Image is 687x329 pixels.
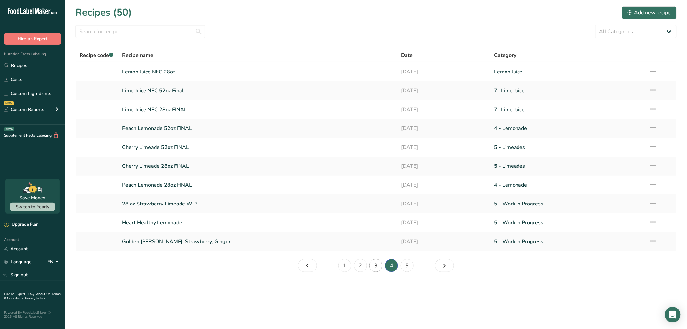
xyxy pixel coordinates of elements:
a: Page 3. [298,259,317,272]
div: BETA [4,127,14,131]
a: [DATE] [401,65,487,79]
a: [DATE] [401,122,487,135]
button: Switch to Yearly [10,203,55,211]
a: Lemon Juice NFC 28oz [122,65,393,79]
a: [DATE] [401,235,487,248]
a: 4 - Lemonade [494,178,642,192]
a: Golden [PERSON_NAME], Strawberry, Ginger [122,235,393,248]
a: [DATE] [401,197,487,211]
a: [DATE] [401,216,487,230]
span: Recipe name [122,51,153,59]
div: Powered By FoodLabelMaker © 2025 All Rights Reserved [4,311,61,319]
div: Save Money [20,194,45,201]
a: 5 - Limeades [494,159,642,173]
button: Hire an Expert [4,33,61,45]
div: EN [47,258,61,266]
a: Page 5. [401,259,414,272]
a: Heart Healthy Lemonade [122,216,393,230]
div: NEW [4,101,14,105]
span: Switch to Yearly [16,204,49,210]
a: Peach Lemonade 28oz FINAL [122,178,393,192]
a: 5 - Work in Progress [494,235,642,248]
span: Recipe code [80,52,113,59]
a: Peach Lemonade 52oz FINAL [122,122,393,135]
input: Search for recipe [75,25,205,38]
a: Lemon Juice [494,65,642,79]
a: 5 - Work in Progress [494,216,642,230]
a: 7- Lime Juice [494,103,642,116]
a: Cherry Limeade 52oz FINAL [122,140,393,154]
a: Lime Juice NFC 28oz FINAL [122,103,393,116]
a: [DATE] [401,103,487,116]
div: Upgrade Plan [4,221,38,228]
a: FAQ . [28,292,36,296]
a: [DATE] [401,84,487,98]
a: Privacy Policy [25,296,45,301]
div: Add new recipe [628,9,671,17]
a: [DATE] [401,140,487,154]
a: [DATE] [401,159,487,173]
a: [DATE] [401,178,487,192]
a: Lime Juice NFC 52oz Final [122,84,393,98]
div: Custom Reports [4,106,44,113]
h1: Recipes (50) [75,5,132,20]
a: Page 1. [338,259,351,272]
a: About Us . [36,292,52,296]
a: Page 5. [435,259,454,272]
a: Language [4,256,31,268]
a: Page 2. [354,259,367,272]
a: Hire an Expert . [4,292,27,296]
a: Cherry Limeade 28oz FINAL [122,159,393,173]
a: Page 3. [369,259,382,272]
button: Add new recipe [622,6,677,19]
a: Terms & Conditions . [4,292,61,301]
span: Category [494,51,516,59]
a: 7- Lime Juice [494,84,642,98]
a: 28 oz Strawberry Limeade WIP [122,197,393,211]
a: 5 - Work in Progress [494,197,642,211]
a: 5 - Limeades [494,140,642,154]
a: 4 - Lemonade [494,122,642,135]
span: Date [401,51,413,59]
div: Open Intercom Messenger [665,307,681,322]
